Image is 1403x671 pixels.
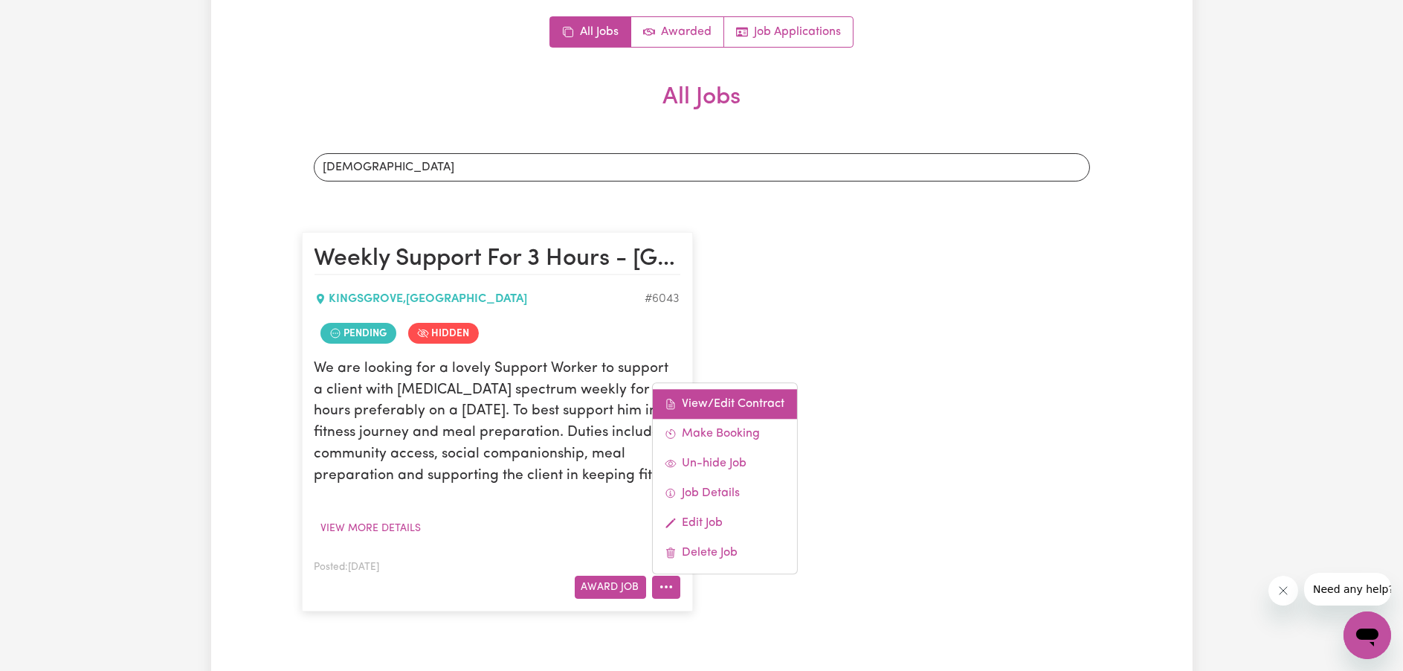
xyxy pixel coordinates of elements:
button: More options [652,576,680,599]
a: View/Edit Contract [652,389,796,419]
div: Job ID #6043 [645,290,680,308]
a: Job applications [724,17,853,47]
span: Job contract pending review by care worker [320,323,396,344]
a: Make Booking [652,419,796,449]
div: KINGSGROVE , [GEOGRAPHIC_DATA] [315,290,645,308]
div: More options [651,382,797,574]
a: Job Details [652,478,796,508]
a: Edit Job [652,508,796,538]
button: View more details [315,517,428,540]
a: Delete Job [652,538,796,568]
a: All jobs [550,17,631,47]
iframe: Message from company [1304,573,1391,606]
a: Active jobs [631,17,724,47]
h2: All Jobs [302,83,1102,135]
iframe: Button to launch messaging window [1344,611,1391,659]
a: Un-hide Job [652,449,796,478]
h2: Weekly Support For 3 Hours - Kingsgrove, NSW [315,245,680,274]
input: 🔍 Filter jobs by title, description or care worker name [314,153,1090,182]
p: We are looking for a lovely Support Worker to support a client with [MEDICAL_DATA] spectrum weekl... [315,359,680,487]
span: Job is hidden [408,323,479,344]
button: Award Job [575,576,646,599]
span: Need any help? [9,10,90,22]
iframe: Close message [1268,576,1298,606]
span: Posted: [DATE] [315,562,380,572]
